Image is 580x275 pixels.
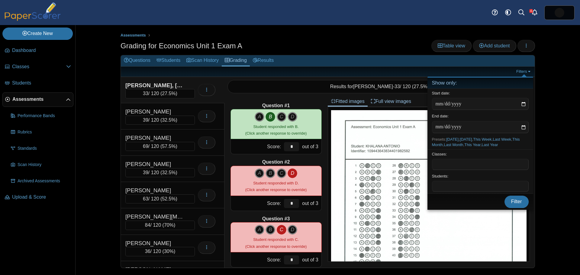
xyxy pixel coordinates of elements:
[2,190,73,205] a: Upload & Score
[18,113,71,119] span: Performance Bands
[153,55,183,66] a: Students
[395,84,400,89] span: 33
[18,162,71,168] span: Scan History
[414,84,427,89] span: 27.5%
[464,142,481,147] a: This Year
[125,221,195,230] div: / 120 ( )
[288,168,297,178] i: D
[125,116,195,125] div: / 120 ( )
[125,247,195,256] div: / 120 ( )
[222,55,250,66] a: Grading
[125,168,195,177] div: / 120 ( )
[479,43,510,48] span: Add student
[301,196,321,211] div: out of 3
[12,96,66,103] span: Assessments
[143,144,148,149] span: 69
[162,170,176,175] span: 32.5%
[431,40,472,52] a: Table view
[266,168,275,178] i: B
[12,63,66,70] span: Classes
[162,144,176,149] span: 57.5%
[255,112,264,122] i: A
[162,117,176,123] span: 32.5%
[245,237,307,248] small: (Click another response to override)
[473,137,491,142] a: This Week
[143,117,148,123] span: 39
[515,69,533,75] a: Filters
[528,6,541,19] a: Alerts
[2,92,73,107] a: Assessments
[12,80,71,86] span: Students
[18,145,71,152] span: Standards
[460,137,472,142] a: [DATE]
[277,112,286,122] i: C
[121,41,242,51] h1: Grading for Economics Unit 1 Exam A
[8,125,73,139] a: Rubrics
[266,225,275,235] i: B
[250,55,277,66] a: Results
[255,168,264,178] i: A
[2,2,63,21] img: PaperScorer
[231,196,283,211] div: Score:
[125,108,186,116] div: [PERSON_NAME]
[125,213,186,221] div: [PERSON_NAME][MEDICAL_DATA]
[253,124,299,129] span: Student responded with B.
[253,237,299,242] span: Student responded with C.
[438,43,465,48] span: Table view
[125,82,186,89] div: [PERSON_NAME], [PERSON_NAME]
[18,178,71,184] span: Archived Assessments
[119,32,147,39] a: Assessments
[432,152,447,156] label: Classes:
[162,196,176,201] span: 52.5%
[18,129,71,135] span: Rubrics
[145,222,150,228] span: 84
[493,137,511,142] a: Last Week
[277,168,286,178] i: C
[125,187,186,194] div: [PERSON_NAME]
[125,266,186,273] div: [PERSON_NAME]
[444,142,463,147] a: Last Month
[555,8,564,18] img: ps.EmypNBcIv2f2azsf
[125,160,186,168] div: [PERSON_NAME]
[504,196,529,208] button: Filter
[227,80,532,93] div: Results for - / 120 ( )
[231,252,283,267] div: Score:
[125,239,186,247] div: [PERSON_NAME]
[266,112,275,122] i: B
[432,159,529,170] tags: ​
[121,33,146,37] span: Assessments
[473,40,516,52] a: Add student
[427,78,533,89] h4: Show only:
[12,47,71,54] span: Dashboard
[2,76,73,91] a: Students
[432,137,520,147] a: This Month
[2,43,73,58] a: Dashboard
[162,91,176,96] span: 27.5%
[145,249,150,254] span: 36
[125,194,195,203] div: / 120 ( )
[288,112,297,122] i: D
[8,158,73,172] a: Scan History
[262,102,290,109] b: Question #1
[368,96,414,107] a: Full view images
[277,225,286,235] i: C
[446,137,459,142] a: [DATE]
[164,249,174,254] span: 30%
[143,196,148,201] span: 63
[262,216,290,222] b: Question #3
[8,109,73,123] a: Performance Bands
[12,194,71,200] span: Upload & Score
[8,141,73,156] a: Standards
[555,8,564,18] span: Deidre Patel
[301,139,321,154] div: out of 3
[253,181,299,185] span: Student responded with D.
[8,174,73,188] a: Archived Assessments
[432,114,449,118] label: End date:
[432,181,529,192] tags: ​
[255,225,264,235] i: A
[183,55,222,66] a: Scan History
[544,5,575,20] a: ps.EmypNBcIv2f2azsf
[245,124,307,136] small: (Click another response to override)
[511,199,522,204] span: Filter
[143,170,148,175] span: 39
